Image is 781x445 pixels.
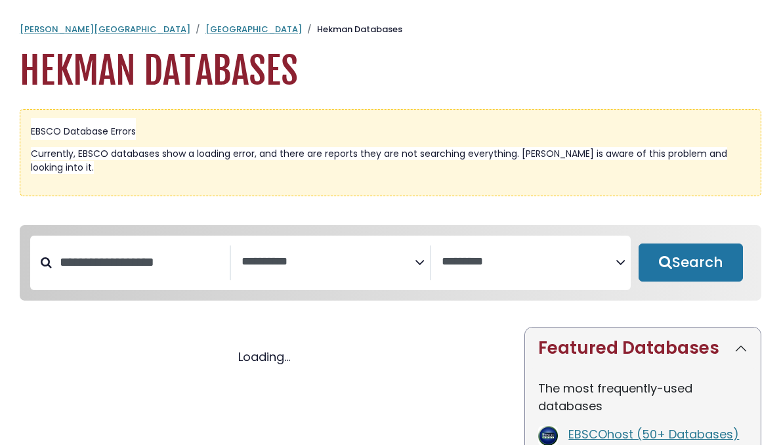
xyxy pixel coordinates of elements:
[31,147,727,174] span: Currently, EBSCO databases show a loading error, and there are reports they are not searching eve...
[302,23,402,36] li: Hekman Databases
[20,23,190,35] a: [PERSON_NAME][GEOGRAPHIC_DATA]
[639,244,743,282] button: Submit for Search Results
[52,251,230,273] input: Search database by title or keyword
[568,426,739,442] a: EBSCOhost (50+ Databases)
[20,23,761,36] nav: breadcrumb
[20,49,761,93] h1: Hekman Databases
[20,225,761,301] nav: Search filters
[20,348,509,366] div: Loading...
[538,379,748,415] p: The most frequently-used databases
[442,255,616,269] textarea: Search
[242,255,415,269] textarea: Search
[525,328,761,369] button: Featured Databases
[205,23,302,35] a: [GEOGRAPHIC_DATA]
[31,125,136,138] span: EBSCO Database Errors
